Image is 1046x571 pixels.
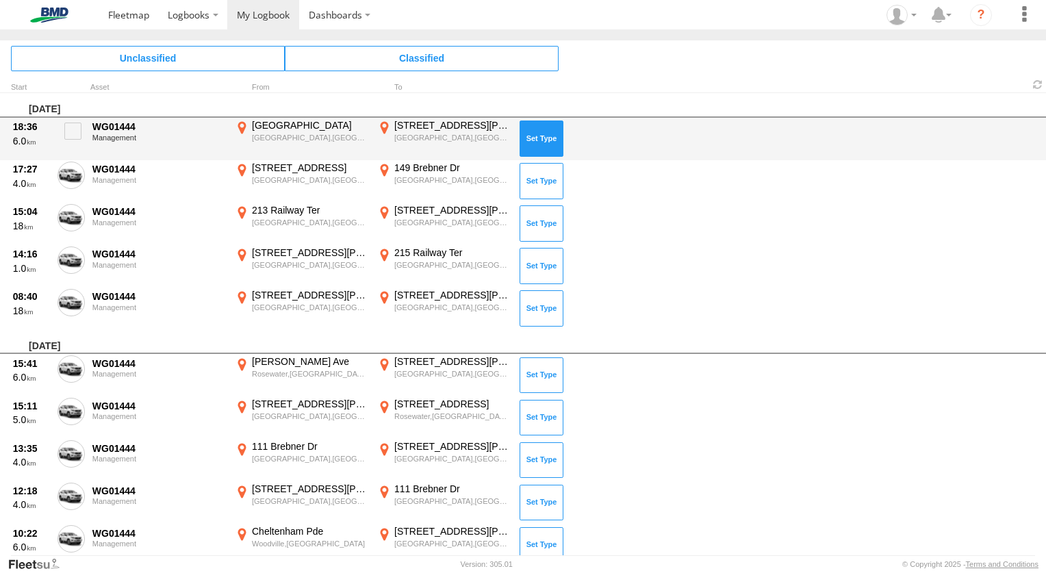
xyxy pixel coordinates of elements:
div: 4.0 [13,177,50,190]
button: Click to Set [520,248,563,283]
div: [STREET_ADDRESS][PERSON_NAME] [394,204,510,216]
div: 15:04 [13,205,50,218]
div: [GEOGRAPHIC_DATA],[GEOGRAPHIC_DATA] [252,496,368,506]
div: [PERSON_NAME] Ave [252,355,368,368]
div: Management [92,540,225,548]
div: WG01444 [92,163,225,175]
label: Click to View Event Location [375,355,512,395]
div: [GEOGRAPHIC_DATA],[GEOGRAPHIC_DATA] [252,303,368,312]
div: 14:16 [13,248,50,260]
div: [GEOGRAPHIC_DATA],[GEOGRAPHIC_DATA] [394,218,510,227]
label: Click to View Event Location [375,204,512,244]
div: Management [92,261,225,269]
div: [STREET_ADDRESS][PERSON_NAME] [252,289,368,301]
a: Terms and Conditions [966,560,1038,568]
label: Click to View Event Location [375,119,512,159]
label: Click to View Event Location [233,355,370,395]
label: Click to View Event Location [375,440,512,480]
label: Click to View Event Location [233,246,370,286]
div: [GEOGRAPHIC_DATA],[GEOGRAPHIC_DATA] [394,496,510,506]
button: Click to Set [520,400,563,435]
div: Management [92,176,225,184]
div: Seamus Whelan [882,5,921,25]
div: Management [92,412,225,420]
div: 15:11 [13,400,50,412]
div: [STREET_ADDRESS][PERSON_NAME] [252,246,368,259]
div: WG01444 [92,120,225,133]
div: [STREET_ADDRESS] [394,398,510,410]
img: bmd-logo.svg [14,8,85,23]
div: [GEOGRAPHIC_DATA],[GEOGRAPHIC_DATA] [394,133,510,142]
button: Click to Set [520,205,563,241]
div: [GEOGRAPHIC_DATA],[GEOGRAPHIC_DATA] [252,260,368,270]
div: [GEOGRAPHIC_DATA],[GEOGRAPHIC_DATA] [252,133,368,142]
button: Click to Set [520,485,563,520]
div: 10:22 [13,527,50,540]
label: Click to View Event Location [233,440,370,480]
button: Click to Set [520,357,563,393]
div: WG01444 [92,205,225,218]
label: Click to View Event Location [375,525,512,565]
div: 111 Brebner Dr [252,440,368,453]
div: [STREET_ADDRESS][PERSON_NAME] [252,483,368,495]
button: Click to Set [520,442,563,478]
div: [GEOGRAPHIC_DATA],[GEOGRAPHIC_DATA] [394,303,510,312]
div: [STREET_ADDRESS][PERSON_NAME] [394,355,510,368]
div: [GEOGRAPHIC_DATA] [252,119,368,131]
button: Click to Set [520,163,563,199]
div: 13:35 [13,442,50,455]
div: [GEOGRAPHIC_DATA],[GEOGRAPHIC_DATA] [394,369,510,379]
div: 111 Brebner Dr [394,483,510,495]
label: Click to View Event Location [375,483,512,522]
div: Management [92,497,225,505]
i: ? [970,4,992,26]
button: Click to Set [520,120,563,156]
div: 6.0 [13,135,50,147]
label: Click to View Event Location [233,119,370,159]
label: Click to View Event Location [375,246,512,286]
div: [STREET_ADDRESS][PERSON_NAME] [252,398,368,410]
span: Click to view Unclassified Trips [11,46,285,71]
div: [STREET_ADDRESS][PERSON_NAME] [394,119,510,131]
label: Click to View Event Location [233,525,370,565]
div: Management [92,134,225,142]
div: © Copyright 2025 - [902,560,1038,568]
span: Click to view Classified Trips [285,46,559,71]
div: Management [92,455,225,463]
div: 5.0 [13,414,50,426]
div: WG01444 [92,400,225,412]
label: Click to View Event Location [375,289,512,329]
div: WG01444 [92,485,225,497]
div: 213 Railway Ter [252,204,368,216]
div: Rosewater,[GEOGRAPHIC_DATA] [252,369,368,379]
div: 12:18 [13,485,50,497]
label: Click to View Event Location [233,483,370,522]
div: WG01444 [92,248,225,260]
span: Refresh [1030,78,1046,91]
div: Management [92,303,225,312]
label: Click to View Event Location [375,398,512,437]
div: Version: 305.01 [461,560,513,568]
label: Click to View Event Location [375,162,512,201]
div: 6.0 [13,371,50,383]
div: Woodville,[GEOGRAPHIC_DATA] [252,539,368,548]
div: [GEOGRAPHIC_DATA],[GEOGRAPHIC_DATA] [394,175,510,185]
div: WG01444 [92,527,225,540]
div: 08:40 [13,290,50,303]
button: Click to Set [520,527,563,563]
div: Click to Sort [11,84,52,91]
div: 18:36 [13,120,50,133]
div: [STREET_ADDRESS] [252,162,368,174]
div: 149 Brebner Dr [394,162,510,174]
div: [GEOGRAPHIC_DATA],[GEOGRAPHIC_DATA] [394,539,510,548]
div: 4.0 [13,498,50,511]
div: Rosewater,[GEOGRAPHIC_DATA] [394,411,510,421]
div: 18 [13,305,50,317]
div: [GEOGRAPHIC_DATA],[GEOGRAPHIC_DATA] [252,218,368,227]
div: 1.0 [13,262,50,275]
div: [GEOGRAPHIC_DATA],[GEOGRAPHIC_DATA] [252,454,368,464]
div: 17:27 [13,163,50,175]
div: [GEOGRAPHIC_DATA],[GEOGRAPHIC_DATA] [394,260,510,270]
button: Click to Set [520,290,563,326]
div: WG01444 [92,442,225,455]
